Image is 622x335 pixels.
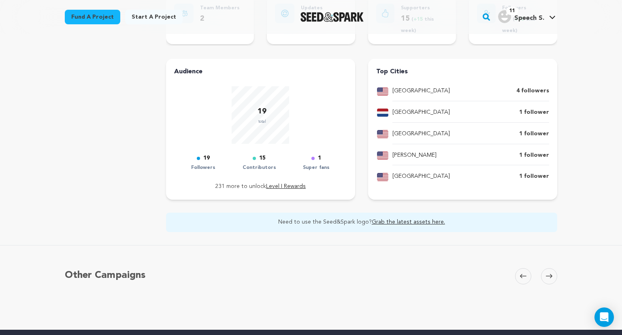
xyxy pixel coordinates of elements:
[259,154,266,163] p: 15
[594,307,614,327] div: Open Intercom Messenger
[392,172,450,181] p: [GEOGRAPHIC_DATA]
[300,12,364,22] a: Seed&Spark Homepage
[258,117,266,126] p: total
[376,67,549,77] h4: Top Cities
[516,86,549,96] p: 4 followers
[519,129,549,139] p: 1 follower
[496,9,557,26] span: Speech S.'s Profile
[318,154,321,163] p: 1
[392,129,450,139] p: [GEOGRAPHIC_DATA]
[243,163,276,173] p: Contributors
[191,163,215,173] p: Followers
[514,15,544,21] span: Speech S.
[498,10,544,23] div: Speech S.'s Profile
[266,184,306,189] a: Level I Rewards
[300,12,364,22] img: Seed&Spark Logo Dark Mode
[174,182,347,192] p: 231 more to unlock
[392,86,450,96] p: [GEOGRAPHIC_DATA]
[519,151,549,160] p: 1 follower
[171,218,552,227] p: Need to use the Seed&Spark logo?
[203,154,210,163] p: 19
[496,9,557,23] a: Speech S.'s Profile
[519,172,549,181] p: 1 follower
[506,7,518,15] span: 11
[65,268,145,283] h5: Other Campaigns
[174,67,347,77] h4: Audience
[303,163,330,173] p: Super fans
[372,219,445,225] a: Grab the latest assets here.
[498,10,511,23] img: user.png
[392,151,437,160] p: [PERSON_NAME]
[258,106,266,117] p: 19
[125,10,183,24] a: Start a project
[65,10,120,24] a: Fund a project
[392,108,450,117] p: [GEOGRAPHIC_DATA]
[519,108,549,117] p: 1 follower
